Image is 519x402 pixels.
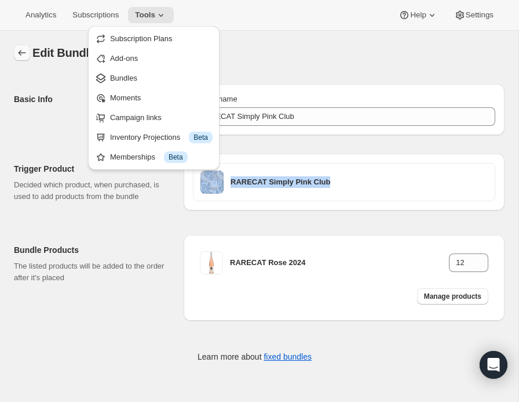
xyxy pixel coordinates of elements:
button: Memberships [92,148,216,166]
button: Bundles [14,45,30,61]
span: Moments [110,93,141,102]
div: Memberships [110,151,213,163]
span: Subscriptions [72,10,119,20]
div: Inventory Projections [110,132,213,143]
span: Add-ons [110,54,138,63]
h3: RARECAT Simply Pink Club [231,176,488,188]
span: Edit Bundle [32,46,96,59]
p: Decided which product, when purchased, is used to add products from the bundle [14,179,165,202]
span: Campaign links [110,113,162,122]
span: Bundles [110,74,137,82]
a: fixed bundles [264,352,312,361]
button: Add-ons [92,49,216,68]
p: The listed products will be added to the order after it's placed [14,260,165,284]
button: Tools [128,7,174,23]
span: Manage products [424,292,481,301]
button: Subscription Plans [92,30,216,48]
span: Settings [466,10,494,20]
button: Analytics [19,7,63,23]
button: Campaign links [92,108,216,127]
button: Moments [92,89,216,107]
h2: Bundle Products [14,244,165,256]
span: Tools [135,10,155,20]
div: Open Intercom Messenger [480,351,507,379]
button: Settings [447,7,500,23]
button: Bundles [92,69,216,88]
span: Beta [169,153,183,162]
span: Beta [193,133,208,142]
img: rarecat-rose.png [200,251,223,274]
span: Analytics [25,10,56,20]
input: ie. Smoothie box [193,107,495,126]
h3: RARECAT Rose 2024 [230,257,449,269]
span: Subscription Plans [110,34,173,43]
h2: Trigger Product [14,163,165,175]
p: Learn more about [198,351,312,363]
button: Manage products [417,288,488,305]
span: Help [410,10,426,20]
h2: Basic Info [14,93,165,105]
button: Subscriptions [65,7,126,23]
button: Help [392,7,444,23]
button: Inventory Projections [92,128,216,147]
